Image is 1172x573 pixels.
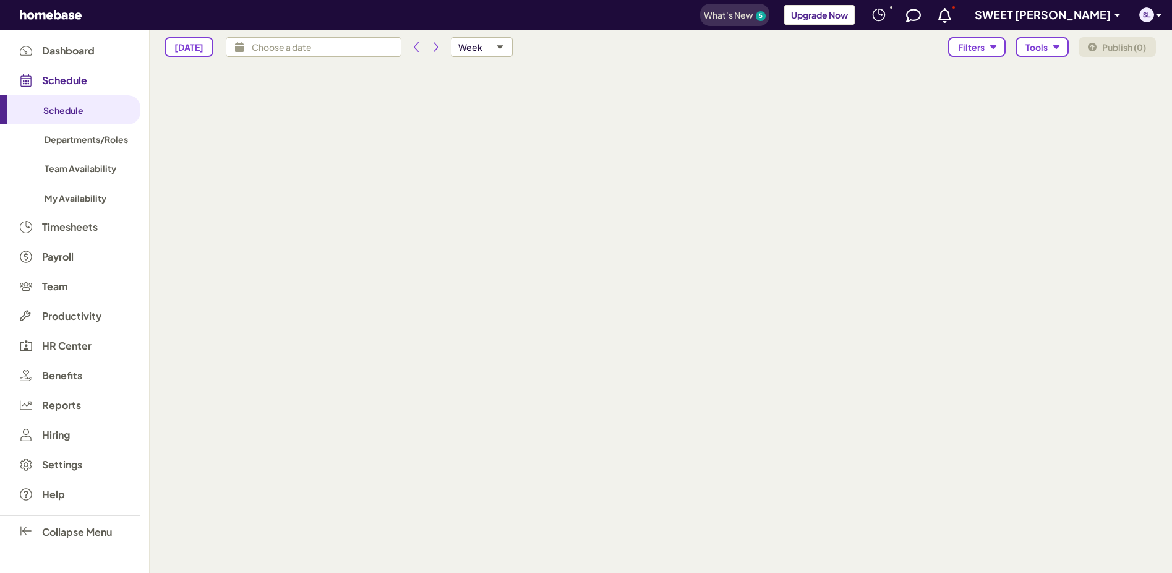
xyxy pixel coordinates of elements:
[174,42,203,53] span: [DATE]
[759,12,763,19] text: 5
[45,163,116,174] span: Team Availability
[406,37,426,57] button: Previous period
[700,4,769,26] button: What's New 5
[45,134,128,145] span: Departments/Roles
[42,281,68,292] span: Team
[871,7,886,22] img: svg+xml;base64,PHN2ZyB4bWxucz0iaHR0cDovL3d3dy53My5vcmcvMjAwMC9zdmciIHdpZHRoPSIyNCIgaGVpZ2h0PSIyNC...
[42,251,74,262] span: Payroll
[948,37,1006,57] button: Filters
[1016,37,1069,57] button: Tools
[756,11,766,21] a: 5
[704,9,753,20] span: What's New
[42,311,101,322] span: Productivity
[975,7,1111,22] span: SWEET [PERSON_NAME]
[42,340,92,351] span: HR Center
[42,525,112,538] span: Collapse Menu
[426,37,446,57] button: Next period
[42,429,70,441] span: Hiring
[165,37,213,57] button: [DATE]
[784,5,855,25] button: Upgrade Now
[458,42,482,53] div: Week
[42,489,65,500] span: Help
[43,105,83,116] span: Schedule
[791,9,848,20] span: Upgrade Now
[42,75,87,86] span: Schedule
[42,45,95,56] span: Dashboard
[42,222,98,233] span: Timesheets
[1139,7,1154,22] img: avatar
[42,400,81,411] span: Reports
[244,37,401,57] input: Choose a date
[958,42,985,53] span: Filters
[42,459,82,470] span: Settings
[20,10,82,20] svg: Homebase Logo
[42,370,82,381] span: Benefits
[1025,42,1048,53] span: Tools
[45,192,106,204] span: My Availability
